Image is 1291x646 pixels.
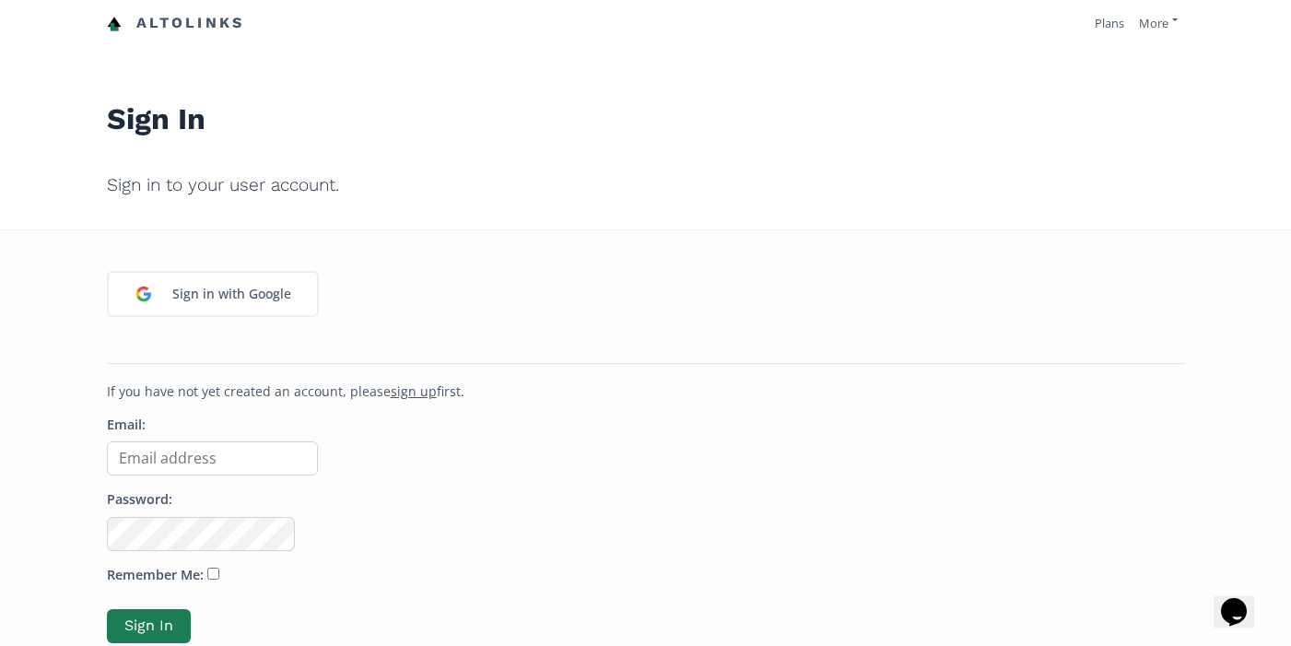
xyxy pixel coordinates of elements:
[107,490,172,510] label: Password:
[163,275,300,313] div: Sign in with Google
[107,17,122,31] img: favicon-32x32.png
[107,162,1185,208] h2: Sign in to your user account.
[391,382,437,400] a: sign up
[107,271,319,317] a: Sign in with Google
[124,275,163,313] img: google_login_logo_184.png
[107,8,245,39] a: Altolinks
[1139,15,1177,31] a: More
[107,609,191,643] button: Sign In
[1095,15,1124,31] a: Plans
[107,441,318,476] input: Email address
[107,416,146,435] label: Email:
[1214,572,1273,628] iframe: chat widget
[107,382,1185,401] p: If you have not yet created an account, please first.
[107,61,1185,147] h1: Sign In
[107,566,204,585] label: Remember Me:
